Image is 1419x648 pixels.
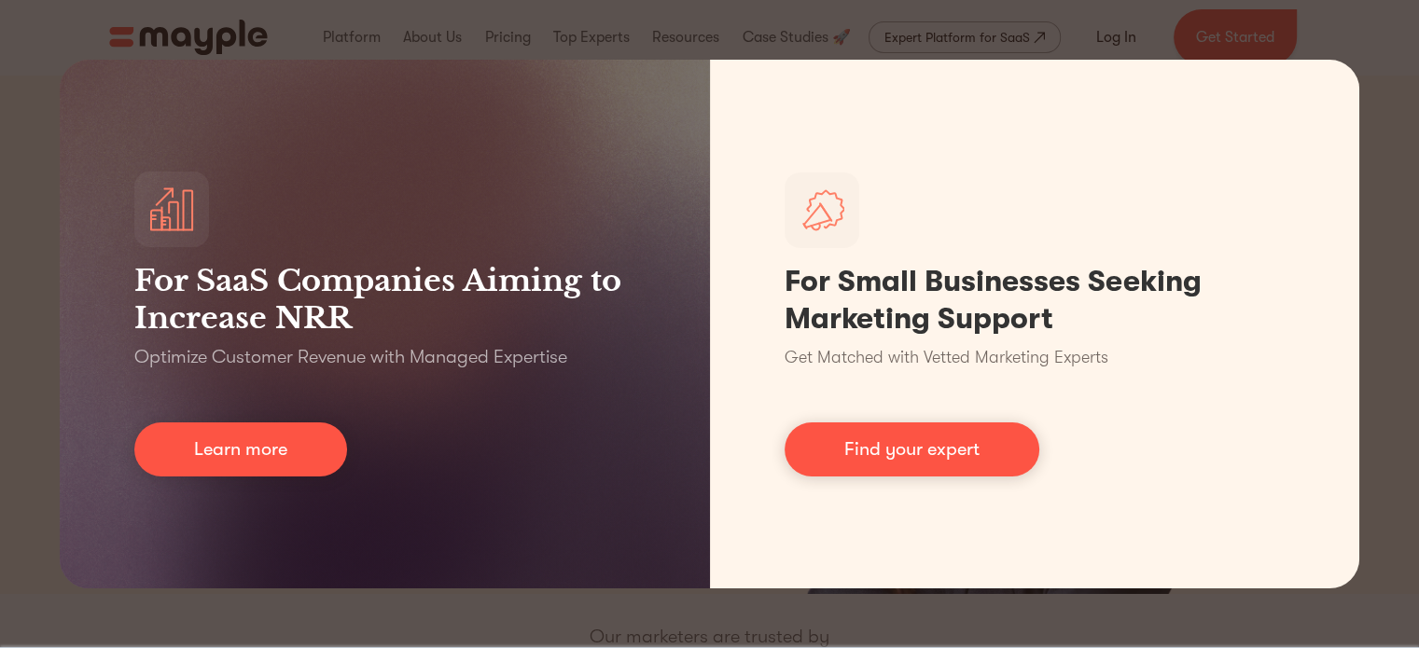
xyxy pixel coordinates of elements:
a: Learn more [134,422,347,476]
p: Optimize Customer Revenue with Managed Expertise [134,344,567,370]
a: Find your expert [785,422,1039,476]
p: Get Matched with Vetted Marketing Experts [785,345,1108,370]
h1: For Small Businesses Seeking Marketing Support [785,263,1286,338]
h3: For SaaS Companies Aiming to Increase NRR [134,262,635,337]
